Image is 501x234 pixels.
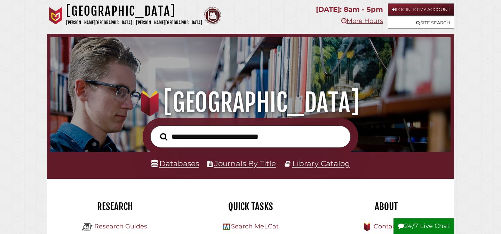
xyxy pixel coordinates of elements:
a: Login to My Account [388,3,454,16]
h2: Research [52,201,177,212]
h2: About [324,201,449,212]
a: Site Search [388,17,454,29]
h1: [GEOGRAPHIC_DATA] [66,3,202,19]
a: Databases [151,159,199,168]
img: Calvin University [47,7,64,24]
i: Search [160,132,167,140]
img: Hekman Library Logo [223,224,230,230]
h2: Quick Tasks [188,201,313,212]
img: Calvin Theological Seminary [204,7,221,24]
p: [PERSON_NAME][GEOGRAPHIC_DATA] | [PERSON_NAME][GEOGRAPHIC_DATA] [66,19,202,27]
button: Search [157,131,171,143]
p: [DATE]: 8am - 5pm [316,3,383,16]
a: More Hours [341,17,383,25]
a: Library Catalog [292,159,350,168]
a: Research Guides [94,223,147,230]
img: Hekman Library Logo [82,222,93,232]
h1: [GEOGRAPHIC_DATA] [58,87,443,118]
a: Search MeLCat [231,223,279,230]
a: Journals By Title [214,159,276,168]
a: Contact Us [374,223,408,230]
